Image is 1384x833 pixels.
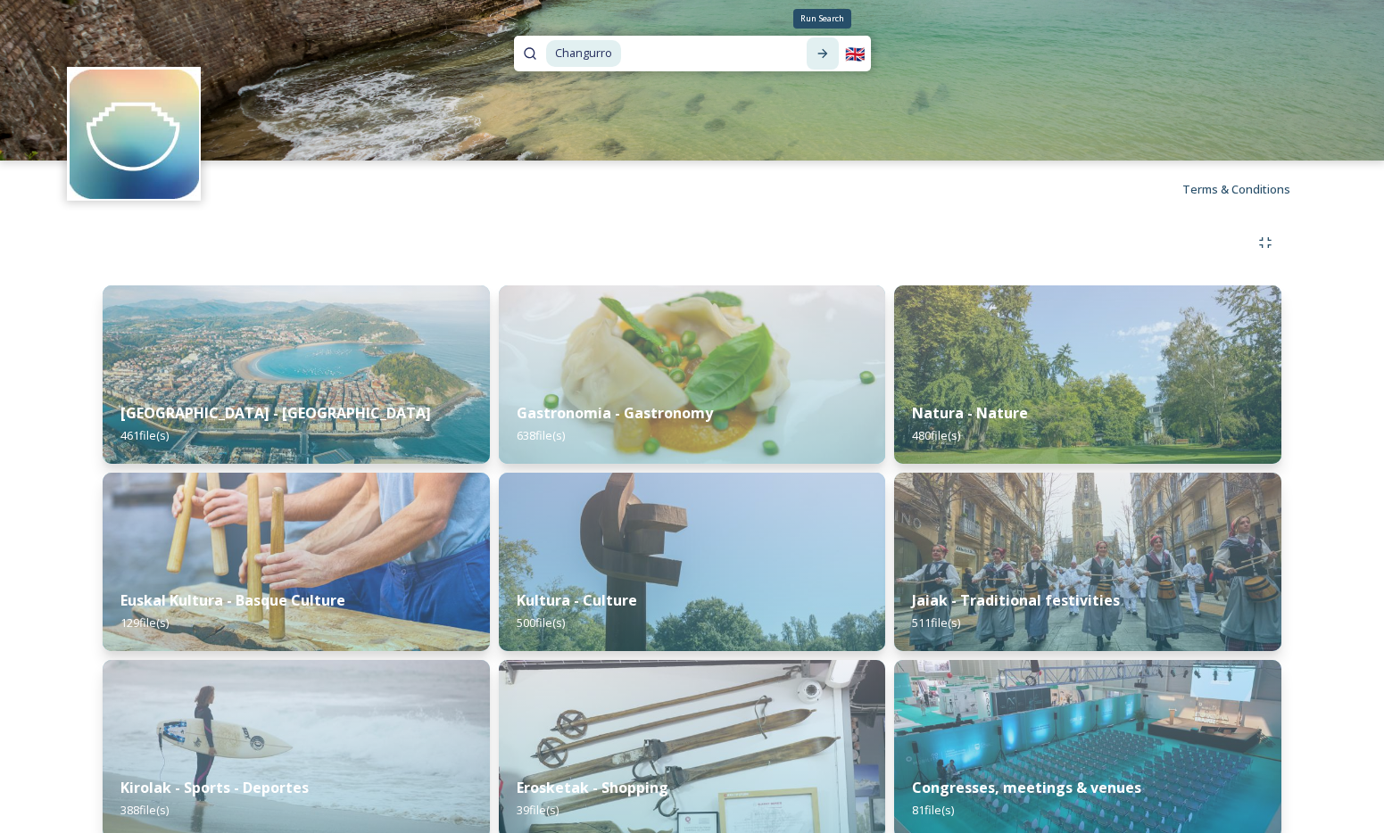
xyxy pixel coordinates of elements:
[499,285,886,464] img: BCC_Plato2.jpg
[517,427,565,443] span: 638 file(s)
[912,614,960,631] span: 511 file(s)
[517,778,668,797] strong: Erosketak - Shopping
[103,473,490,651] img: txalaparta_26484926369_o.jpg
[894,473,1281,651] img: tamborrada---javier-larrea_25444003826_o.jpg
[517,614,565,631] span: 500 file(s)
[517,590,637,610] strong: Kultura - Culture
[120,403,431,423] strong: [GEOGRAPHIC_DATA] - [GEOGRAPHIC_DATA]
[103,285,490,464] img: Plano%2520aereo%2520ciudad%25201%2520-%2520Paul%2520Michael.jpg
[1182,178,1317,200] a: Terms & Conditions
[120,427,169,443] span: 461 file(s)
[793,9,851,29] div: Run Search
[912,802,954,818] span: 81 file(s)
[912,590,1120,610] strong: Jaiak - Traditional festivities
[517,802,559,818] span: 39 file(s)
[1182,181,1290,197] span: Terms & Conditions
[70,70,199,199] img: images.jpeg
[912,403,1028,423] strong: Natura - Nature
[546,40,621,66] span: Changurro
[517,403,713,423] strong: Gastronomia - Gastronomy
[499,473,886,651] img: _ML_4181.jpg
[894,285,1281,464] img: _TZV9379.jpg
[120,802,169,818] span: 388 file(s)
[120,590,345,610] strong: Euskal Kultura - Basque Culture
[912,427,960,443] span: 480 file(s)
[912,778,1141,797] strong: Congresses, meetings & venues
[839,37,871,70] div: 🇬🇧
[120,778,309,797] strong: Kirolak - Sports - Deportes
[120,614,169,631] span: 129 file(s)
